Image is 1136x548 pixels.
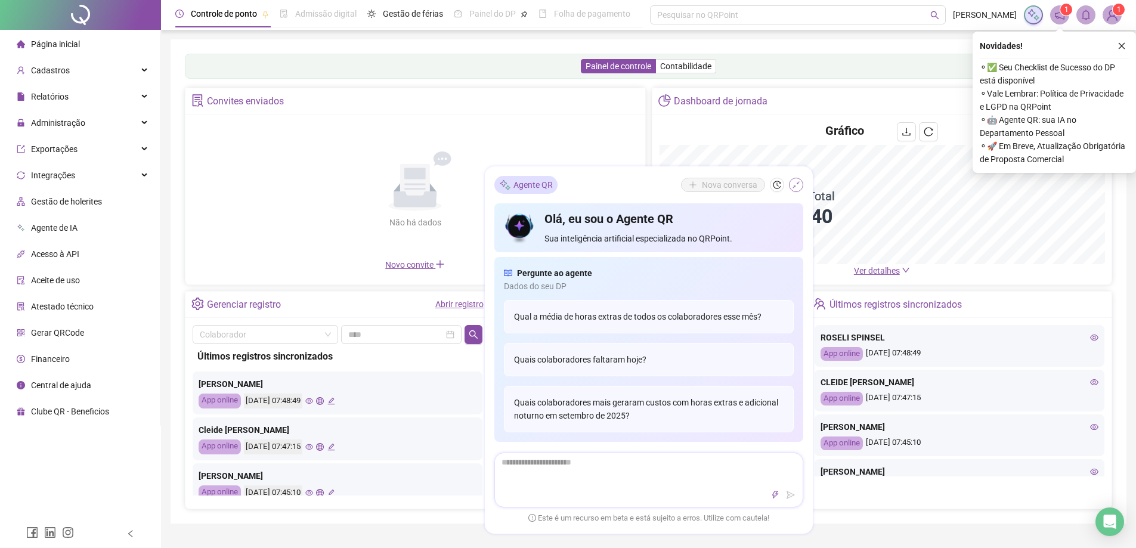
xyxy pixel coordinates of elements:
div: [PERSON_NAME] [199,469,476,482]
span: apartment [17,197,25,206]
span: bell [1081,10,1091,20]
div: CLEIDE [PERSON_NAME] [821,376,1098,389]
span: [PERSON_NAME] [953,8,1017,21]
div: [PERSON_NAME] [199,377,476,391]
span: global [316,397,324,405]
span: solution [191,94,204,107]
div: Não há dados [360,216,470,229]
h4: Gráfico [825,122,864,139]
span: Painel do DP [469,9,516,18]
span: Admissão digital [295,9,357,18]
span: Gestão de férias [383,9,443,18]
div: Gerenciar registro [207,295,281,315]
span: sun [367,10,376,18]
img: 39862 [1103,6,1121,24]
span: linkedin [44,527,56,538]
span: Clube QR - Beneficios [31,407,109,416]
div: Qual a média de horas extras de todos os colaboradores esse mês? [504,300,794,333]
div: App online [821,347,863,361]
span: Contabilidade [660,61,711,71]
span: Página inicial [31,39,80,49]
span: Financeiro [31,354,70,364]
span: dollar [17,355,25,363]
span: dashboard [454,10,462,18]
span: Painel de controle [586,61,651,71]
img: sparkle-icon.fc2bf0ac1784a2077858766a79e2daf3.svg [499,178,511,191]
span: Central de ajuda [31,380,91,390]
span: pushpin [521,11,528,18]
span: info-circle [17,381,25,389]
div: Cleide [PERSON_NAME] [199,423,476,436]
div: App online [821,392,863,405]
div: [DATE] 07:48:49 [821,347,1098,361]
span: Ver detalhes [854,266,900,275]
h4: Olá, eu sou o Agente QR [544,210,793,227]
div: Agente QR [494,176,558,194]
button: Nova conversa [681,178,765,192]
span: Relatórios [31,92,69,101]
span: home [17,40,25,48]
span: Novidades ! [980,39,1023,52]
div: [PERSON_NAME] [821,420,1098,434]
span: Acesso à API [31,249,79,259]
span: Dados do seu DP [504,280,794,293]
span: audit [17,276,25,284]
span: Integrações [31,171,75,180]
div: Últimos registros sincronizados [197,349,478,364]
div: App online [199,394,241,408]
span: solution [17,302,25,311]
span: eye [305,397,313,405]
div: Convites enviados [207,91,284,112]
div: Open Intercom Messenger [1095,507,1124,536]
span: user-add [17,66,25,75]
span: api [17,250,25,258]
span: Agente de IA [31,223,78,233]
span: plus [435,259,445,269]
span: reload [924,127,933,137]
a: Ver detalhes down [854,266,910,275]
img: icon [504,210,536,245]
span: Administração [31,118,85,128]
span: ⚬ Vale Lembrar: Política de Privacidade e LGPD na QRPoint [980,87,1129,113]
span: Aceite de uso [31,275,80,285]
div: App online [199,485,241,500]
div: Últimos registros sincronizados [829,295,962,315]
span: eye [1090,378,1098,386]
span: gift [17,407,25,416]
span: edit [327,489,335,497]
span: history [773,181,781,189]
span: sync [17,171,25,179]
span: setting [191,298,204,310]
span: thunderbolt [771,491,779,499]
span: search [469,330,478,339]
span: close [1118,42,1126,50]
div: Dashboard de jornada [674,91,767,112]
span: facebook [26,527,38,538]
div: [DATE] 07:48:49 [244,394,302,408]
span: edit [327,397,335,405]
div: Quais colaboradores mais geraram custos com horas extras e adicional noturno em setembro de 2025? [504,386,794,432]
span: book [538,10,547,18]
span: Exportações [31,144,78,154]
span: Atestado técnico [31,302,94,311]
div: [DATE] 07:47:15 [244,439,302,454]
span: Controle de ponto [191,9,257,18]
span: Cadastros [31,66,70,75]
div: App online [199,439,241,454]
span: Folha de pagamento [554,9,630,18]
span: lock [17,119,25,127]
span: notification [1054,10,1065,20]
span: eye [305,443,313,451]
span: ⚬ ✅ Seu Checklist de Sucesso do DP está disponível [980,61,1129,87]
span: global [316,489,324,497]
span: file-done [280,10,288,18]
span: Gerar QRCode [31,328,84,338]
span: Gestão de holerites [31,197,102,206]
span: 1 [1117,5,1121,14]
span: qrcode [17,329,25,337]
sup: Atualize o seu contato no menu Meus Dados [1113,4,1125,16]
div: Quais colaboradores faltaram hoje? [504,343,794,376]
span: clock-circle [175,10,184,18]
button: thunderbolt [768,488,782,502]
span: pushpin [262,11,269,18]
